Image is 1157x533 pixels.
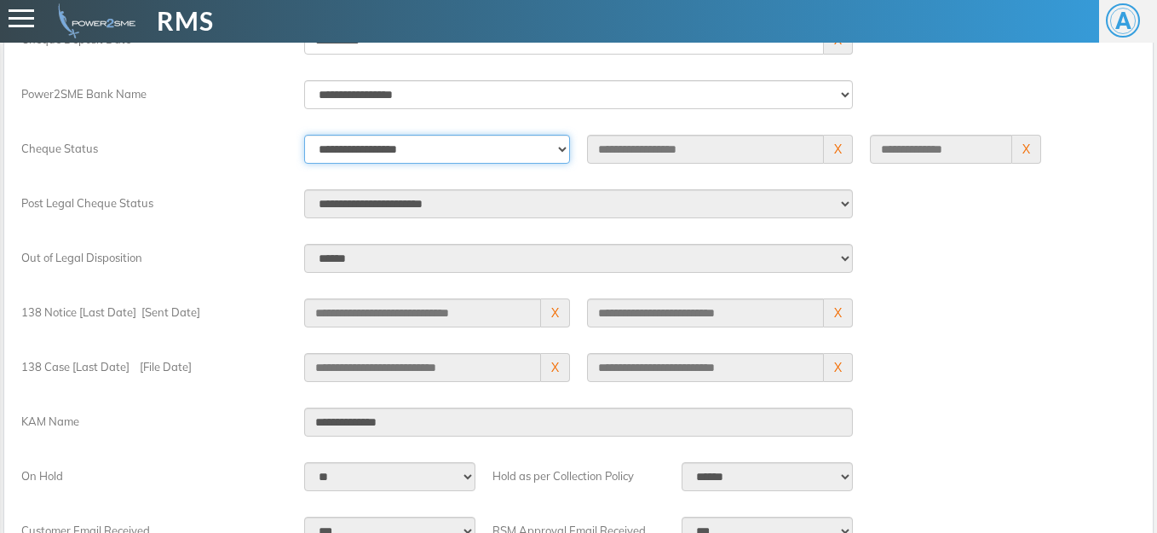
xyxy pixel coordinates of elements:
[834,305,842,321] a: X
[1022,142,1030,157] a: X
[13,80,296,102] label: Power2SME Bank Name
[1106,3,1140,38] span: A
[13,189,296,211] label: Post Legal Cheque Status
[51,3,135,38] img: admin
[13,462,296,484] label: On Hold
[13,408,296,430] label: KAM Name
[834,360,842,375] a: X
[13,298,296,321] label: 138 Notice [Last Date] [Sent Date]
[834,142,842,157] a: X
[13,244,296,266] label: Out of Legal Disposition
[551,305,559,321] a: X
[484,462,672,484] label: Hold as per Collection Policy
[551,360,559,375] a: X
[157,3,214,39] span: RMS
[13,135,296,157] label: Cheque Status
[13,353,296,375] label: 138 Case [Last Date] [File Date]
